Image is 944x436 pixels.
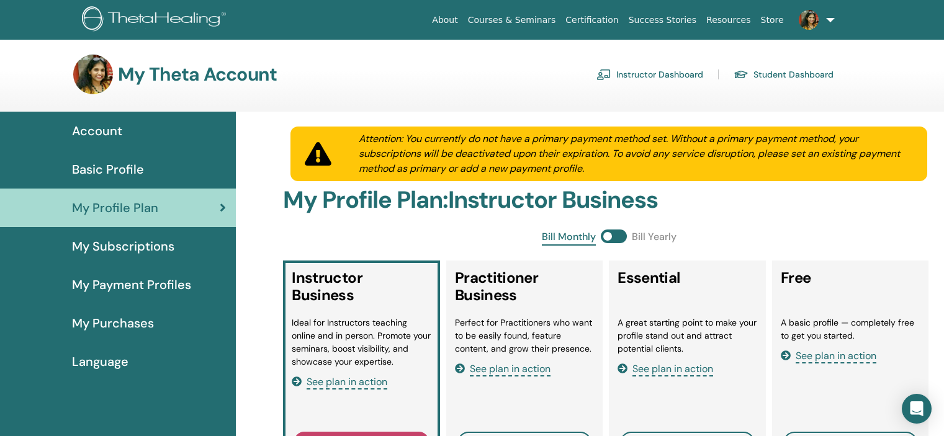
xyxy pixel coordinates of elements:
[72,352,128,371] span: Language
[542,229,596,246] span: Bill Monthly
[756,9,789,32] a: Store
[73,55,113,94] img: default.jpg
[72,275,191,294] span: My Payment Profiles
[72,160,144,179] span: Basic Profile
[596,69,611,80] img: chalkboard-teacher.svg
[618,316,757,355] li: A great starting point to make your profile stand out and attract potential clients.
[470,362,551,376] span: See plan in action
[427,9,462,32] a: About
[72,198,158,217] span: My Profile Plan
[118,63,277,86] h3: My Theta Account
[734,65,834,84] a: Student Dashboard
[624,9,701,32] a: Success Stories
[596,65,703,84] a: Instructor Dashboard
[781,349,876,362] a: See plan in action
[632,362,713,376] span: See plan in action
[781,316,920,342] li: A basic profile — completely free to get you started.
[292,375,387,388] a: See plan in action
[560,9,623,32] a: Certification
[455,316,595,355] li: Perfect for Practitioners who want to be easily found, feature content, and grow their presence.
[82,6,230,34] img: logo.png
[701,9,756,32] a: Resources
[618,362,713,375] a: See plan in action
[344,131,928,176] div: Attention: You currently do not have a primary payment method set. Without a primary payment meth...
[292,316,431,368] li: Ideal for Instructors teaching online and in person. Promote your seminars, boost visibility, and...
[72,237,174,256] span: My Subscriptions
[455,362,551,375] a: See plan in action
[283,186,935,215] h2: My Profile Plan : Instructor Business
[799,10,819,30] img: default.jpg
[72,122,122,140] span: Account
[307,375,387,389] span: See plan in action
[632,229,677,246] span: Bill Yearly
[463,9,561,32] a: Courses & Seminars
[72,314,154,332] span: My Purchases
[796,349,876,363] span: See plan in action
[902,394,932,424] div: Open Intercom Messenger
[734,69,748,80] img: graduation-cap.svg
